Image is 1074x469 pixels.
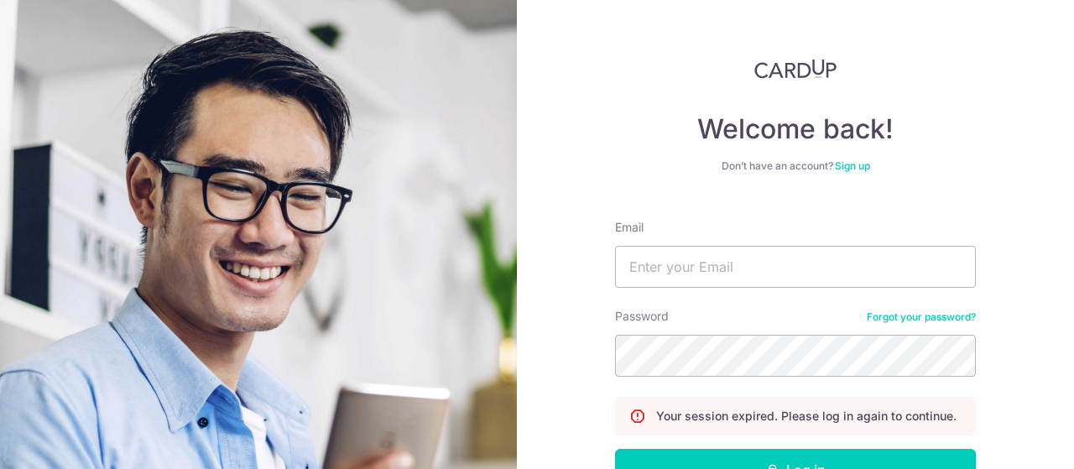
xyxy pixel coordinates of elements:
div: Don’t have an account? [615,159,976,173]
label: Email [615,219,644,236]
label: Password [615,308,669,325]
input: Enter your Email [615,246,976,288]
a: Forgot your password? [867,310,976,324]
p: Your session expired. Please log in again to continue. [656,408,957,425]
img: CardUp Logo [754,59,837,79]
a: Sign up [835,159,870,172]
h4: Welcome back! [615,112,976,146]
